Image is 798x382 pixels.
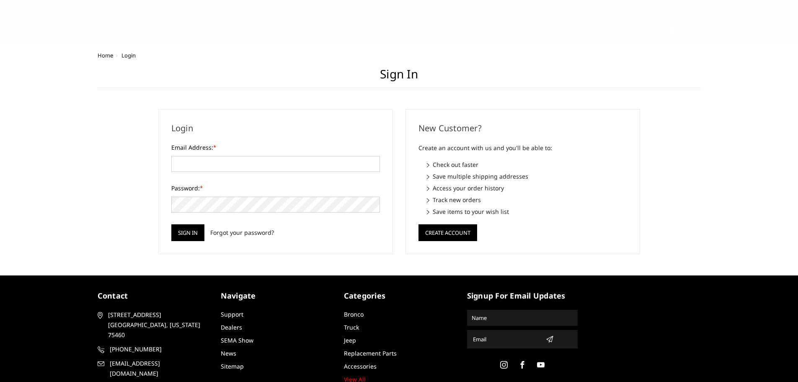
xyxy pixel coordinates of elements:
h5: contact [98,290,208,301]
input: Email [470,333,542,346]
span: Login [121,52,136,59]
span: 0 [669,27,675,33]
label: Email Address: [171,143,380,152]
a: Create Account [418,228,477,236]
a: More Info [446,4,474,13]
li: Track new orders [427,195,627,204]
input: Name [468,311,576,325]
a: Truck [344,323,359,331]
a: Replacement Parts [344,349,397,357]
button: Create Account [418,224,477,241]
a: News [509,27,526,44]
a: Home [272,27,290,44]
a: SEMA Show [456,27,492,44]
a: [PHONE_NUMBER] [98,344,208,354]
h5: signup for email updates [467,290,578,301]
h5: Navigate [221,290,331,301]
p: Create an account with us and you'll be able to: [418,143,627,153]
a: Account [624,19,651,42]
span: [PHONE_NUMBER] [110,344,207,354]
li: Save multiple shipping addresses [427,172,627,181]
label: Password: [171,184,380,192]
h5: Categories [344,290,455,301]
a: Home [98,52,113,59]
a: [EMAIL_ADDRESS][DOMAIN_NAME] [98,359,208,379]
a: Accessories [344,362,377,370]
a: SEMA Show [221,336,253,344]
li: Save items to your wish list [427,207,627,216]
h2: Login [171,122,380,135]
a: Support [221,310,243,318]
span: Cart [653,26,668,34]
li: Check out faster [427,160,627,169]
span: [STREET_ADDRESS] [GEOGRAPHIC_DATA], [US_STATE] 75460 [108,310,205,340]
h1: Sign in [98,67,701,88]
h2: New Customer? [418,122,627,135]
li: Access your order history [427,184,627,192]
a: Dealers [221,323,242,331]
a: Sitemap [221,362,244,370]
img: BODYGUARD BUMPERS [98,21,188,39]
span: Account [624,26,651,34]
a: Forgot your password? [210,228,274,237]
a: Dealers [407,27,439,44]
a: News [221,349,236,357]
a: Cart 0 [653,19,675,42]
input: Sign in [171,224,204,241]
a: Jeep [344,336,356,344]
a: Bronco [344,310,364,318]
a: Support [357,27,390,44]
span: [EMAIL_ADDRESS][DOMAIN_NAME] [110,359,207,379]
a: shop all [307,27,341,44]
